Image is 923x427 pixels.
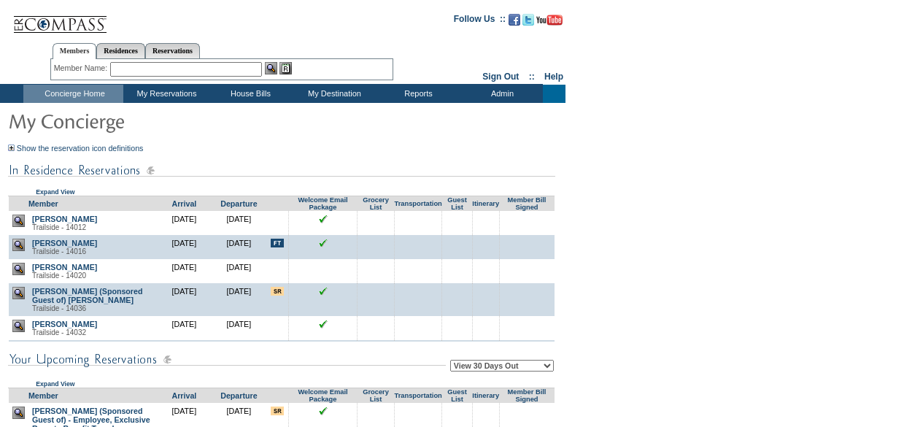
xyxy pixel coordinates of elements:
a: Arrival [172,199,197,208]
img: view [12,239,25,251]
td: [DATE] [157,235,212,259]
a: Itinerary [472,200,499,207]
a: Guest List [447,196,466,211]
a: Arrival [172,391,197,400]
td: House Bills [207,85,291,103]
a: Welcome Email Package [298,388,347,403]
img: view [12,320,25,332]
img: Reservations [279,62,292,74]
a: Show the reservation icon definitions [17,144,144,153]
a: Departure [220,199,257,208]
a: Members [53,43,97,59]
td: [DATE] [157,211,212,235]
a: [PERSON_NAME] [32,263,97,272]
img: Subscribe to our YouTube Channel [536,15,563,26]
td: [DATE] [157,259,212,283]
a: Subscribe to our YouTube Channel [536,18,563,27]
img: Become our fan on Facebook [509,14,520,26]
img: blank.gif [418,407,419,407]
span: Trailside - 14036 [32,304,86,312]
td: [DATE] [157,340,212,374]
a: Member Bill Signed [508,388,547,403]
input: There are special requests for this reservation! [271,287,284,296]
a: Help [544,72,563,82]
img: view [12,215,25,227]
div: Member Name: [54,62,110,74]
a: Grocery List [363,196,389,211]
a: Sign Out [482,72,519,82]
img: View [265,62,277,74]
td: [DATE] [157,283,212,316]
a: Itinerary [472,392,499,399]
a: Guest List [447,388,466,403]
img: view [12,263,25,275]
td: [DATE] [212,211,266,235]
img: chkSmaller.gif [319,320,328,328]
a: Residences [96,43,145,58]
td: Reports [375,85,459,103]
img: Follow us on Twitter [522,14,534,26]
td: My Destination [291,85,375,103]
span: Trailside - 14020 [32,272,86,280]
img: chkSmaller.gif [319,239,328,247]
td: Admin [459,85,543,103]
a: [PERSON_NAME] [32,215,97,223]
span: Trailside - 14016 [32,247,86,255]
input: There are special requests for this reservation! [271,407,284,415]
a: Departure [220,391,257,400]
a: Member Bill Signed [508,196,547,211]
img: view [12,407,25,419]
img: chkSmaller.gif [319,215,328,223]
a: Transportation [394,200,441,207]
a: Become our fan on Facebook [509,18,520,27]
img: blank.gif [485,407,486,407]
td: My Reservations [123,85,207,103]
a: Expand View [36,188,74,196]
td: [DATE] [212,316,266,340]
a: Grocery List [363,388,389,403]
a: Follow us on Twitter [522,18,534,27]
img: Show the reservation icon definitions [8,145,15,151]
a: Expand View [36,380,74,388]
a: Reservations [145,43,200,58]
input: This is the first travel event for this member! [271,239,284,247]
span: Trailside - 14012 [32,223,86,231]
img: chkSmaller.gif [319,287,328,296]
td: Concierge Home [23,85,123,103]
span: :: [529,72,535,82]
a: Welcome Email Package [298,196,347,211]
a: Member [28,391,58,400]
a: [PERSON_NAME] (Sponsored Guest of) [PERSON_NAME] [32,287,143,304]
td: [DATE] [212,283,266,316]
td: [DATE] [212,340,266,374]
img: view [12,287,25,299]
a: [PERSON_NAME] [32,320,97,328]
td: [DATE] [212,259,266,283]
img: subTtlConUpcomingReservatio.gif [8,350,446,369]
img: chkSmaller.gif [319,407,328,415]
a: [PERSON_NAME] [32,239,97,247]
